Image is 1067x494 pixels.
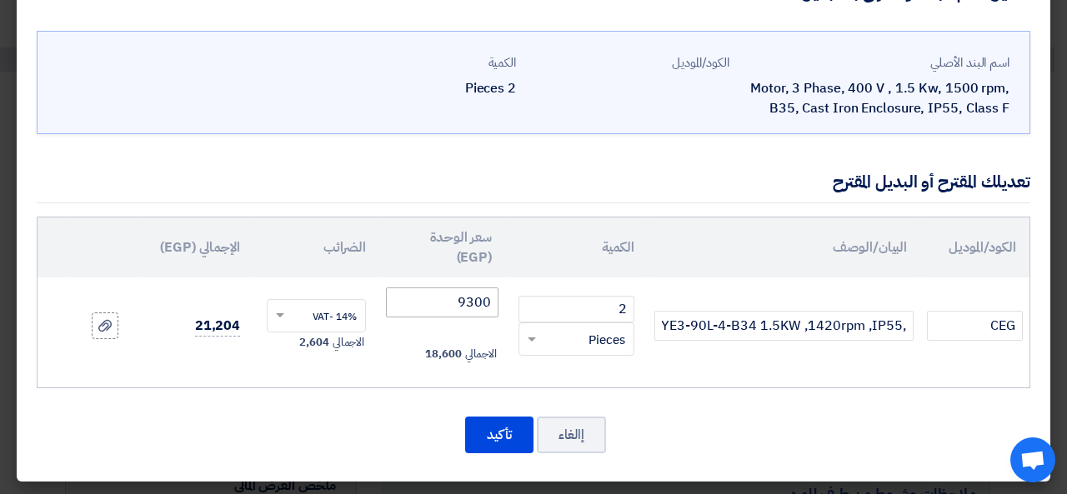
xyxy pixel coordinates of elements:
[267,299,366,332] ng-select: VAT
[505,217,648,277] th: الكمية
[537,417,606,453] button: إالغاء
[379,217,505,277] th: سعر الوحدة (EGP)
[833,169,1030,194] div: تعديلك المقترح أو البديل المقترح
[743,78,1009,118] div: Motor, 3 Phase, 400 V , 1.5 Kw, 1500 rpm, B35, Cast Iron Enclosure, IP55, Class F
[333,334,364,351] span: الاجمالي
[518,296,634,322] input: RFQ_STEP1.ITEMS.2.AMOUNT_TITLE
[316,78,516,98] div: 2 Pieces
[654,311,914,341] input: Add Item Description
[465,417,533,453] button: تأكيد
[316,53,516,72] div: الكمية
[927,311,1023,341] input: الموديل
[589,331,625,350] span: Pieces
[529,53,729,72] div: الكود/الموديل
[253,217,379,277] th: الضرائب
[299,334,329,351] span: 2,604
[386,287,498,317] input: أدخل سعر الوحدة
[648,217,920,277] th: البيان/الوصف
[138,217,253,277] th: الإجمالي (EGP)
[743,53,1009,72] div: اسم البند الأصلي
[195,316,240,337] span: 21,204
[920,217,1029,277] th: الكود/الموديل
[1010,437,1055,482] div: Open chat
[465,346,497,362] span: الاجمالي
[425,346,461,362] span: 18,600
